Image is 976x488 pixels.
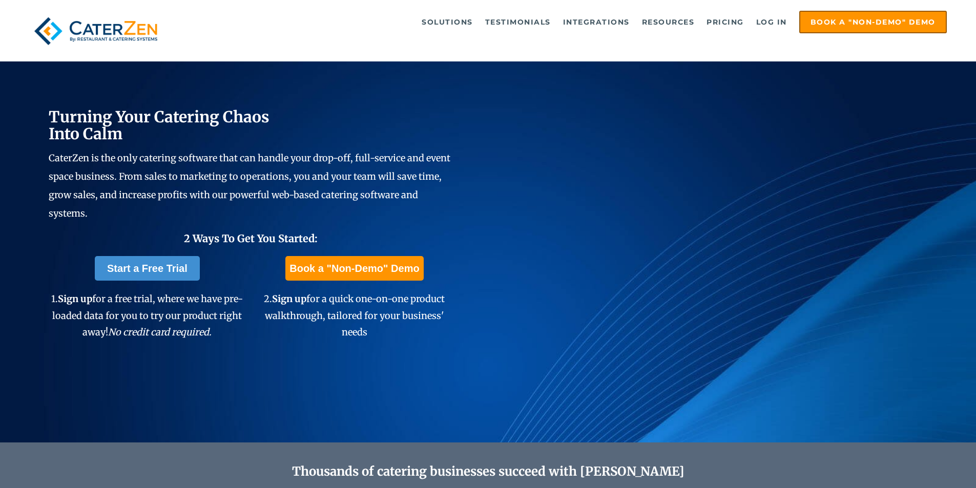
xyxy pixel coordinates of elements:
span: 2 Ways To Get You Started: [184,232,318,245]
a: Book a "Non-Demo" Demo [285,256,423,281]
a: Solutions [417,12,478,32]
h2: Thousands of catering businesses succeed with [PERSON_NAME] [98,464,879,479]
span: CaterZen is the only catering software that can handle your drop-off, full-service and event spac... [49,152,450,219]
span: Sign up [272,293,306,305]
a: Log in [751,12,792,32]
a: Testimonials [480,12,556,32]
a: Start a Free Trial [95,256,200,281]
em: No credit card required. [108,326,212,338]
a: Integrations [558,12,635,32]
span: Turning Your Catering Chaos Into Calm [49,107,269,143]
img: caterzen [29,11,162,51]
span: 1. for a free trial, where we have pre-loaded data for you to try our product right away! [51,293,243,338]
div: Navigation Menu [186,11,947,33]
a: Book a "Non-Demo" Demo [799,11,947,33]
a: Pricing [701,12,749,32]
iframe: Help widget launcher [885,448,965,477]
span: Sign up [58,293,92,305]
span: 2. for a quick one-on-one product walkthrough, tailored for your business' needs [264,293,445,338]
a: Resources [637,12,700,32]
